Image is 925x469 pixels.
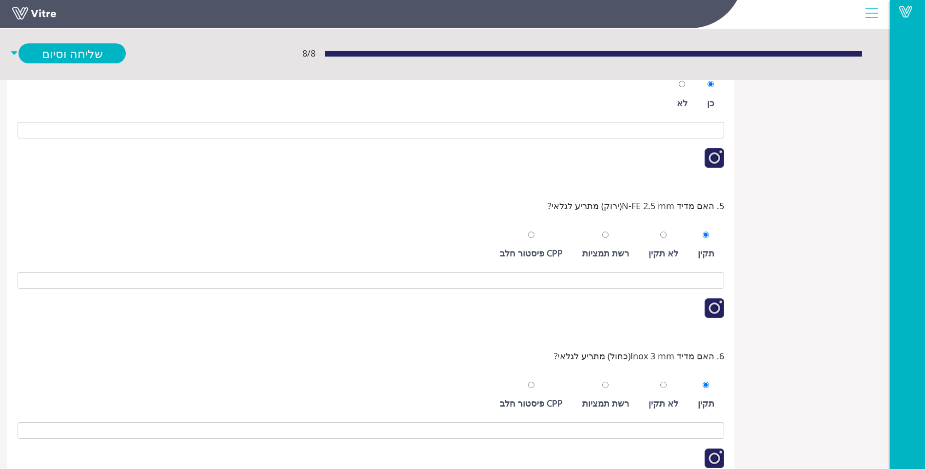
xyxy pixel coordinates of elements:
[698,246,714,260] div: תקין
[554,349,724,363] span: 6. האם מדיד Inox 3 mm(כחול) מתריע לגלאי?
[649,246,678,260] div: לא תקין
[302,46,315,60] span: 8 / 8
[10,43,19,63] span: caret-down
[19,43,126,63] a: שליחה וסיום
[548,199,724,213] span: 5. האם מדיד N-FE 2.5 mm(ירוק) מתריע לגלאי?
[500,246,563,260] div: CPP פיסטור חלב
[582,246,629,260] div: רשת תמציות
[677,96,688,110] div: לא
[500,396,563,410] div: CPP פיסטור חלב
[707,96,714,110] div: כן
[582,396,629,410] div: רשת תמציות
[698,396,714,410] div: תקין
[649,396,678,410] div: לא תקין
